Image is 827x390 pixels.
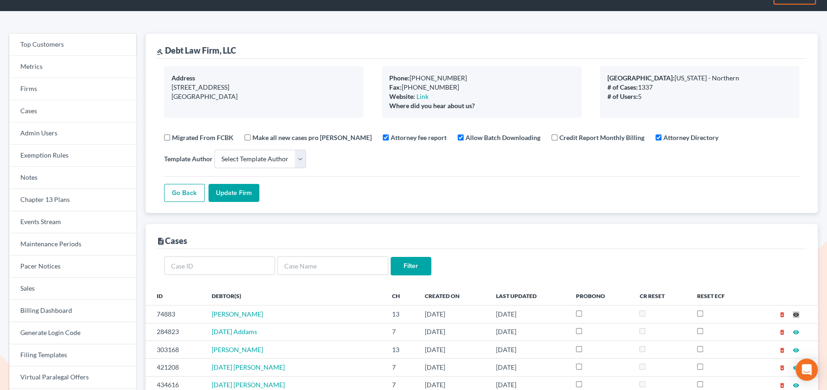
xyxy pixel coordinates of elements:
[489,305,569,323] td: [DATE]
[793,346,799,353] a: visibility
[9,211,136,233] a: Events Stream
[9,189,136,211] a: Chapter 13 Plans
[607,73,792,83] div: [US_STATE] - Northern
[389,74,410,82] b: Phone:
[489,359,569,376] td: [DATE]
[489,323,569,341] td: [DATE]
[793,329,799,335] i: visibility
[157,237,165,245] i: description
[385,286,417,305] th: Ch
[779,365,785,371] i: delete_forever
[417,92,429,100] a: Link
[793,365,799,371] i: visibility
[385,305,417,323] td: 13
[208,184,259,202] input: Update Firm
[9,344,136,366] a: Filing Templates
[9,78,136,100] a: Firms
[793,363,799,371] a: visibility
[466,133,540,142] label: Allow Batch Downloading
[9,34,136,56] a: Top Customers
[793,310,799,318] a: visibility
[204,286,385,305] th: Debtor(s)
[252,133,372,142] label: Make all new cases pro [PERSON_NAME]
[212,346,263,353] a: [PERSON_NAME]
[9,233,136,256] a: Maintenance Periods
[796,359,818,381] div: Open Intercom Messenger
[779,329,785,335] i: delete_forever
[793,311,799,318] i: visibility
[779,311,785,318] i: delete_forever
[417,359,489,376] td: [DATE]
[391,257,431,275] input: Filter
[663,133,718,142] label: Attorney Directory
[389,83,574,92] div: [PHONE_NUMBER]
[389,73,574,83] div: [PHONE_NUMBER]
[9,100,136,122] a: Cases
[417,305,489,323] td: [DATE]
[779,347,785,353] i: delete_forever
[793,381,799,389] a: visibility
[277,256,388,275] input: Case Name
[9,56,136,78] a: Metrics
[172,83,356,92] div: [STREET_ADDRESS]
[489,286,569,305] th: Last Updated
[146,359,204,376] td: 421208
[417,323,489,341] td: [DATE]
[212,328,257,335] a: [DATE] Addams
[632,286,689,305] th: CR Reset
[607,83,638,91] b: # of Cases:
[779,346,785,353] a: delete_forever
[793,347,799,353] i: visibility
[172,92,356,101] div: [GEOGRAPHIC_DATA]
[385,341,417,358] td: 13
[9,300,136,322] a: Billing Dashboard
[489,341,569,358] td: [DATE]
[389,102,475,110] b: Where did you hear about us?
[9,322,136,344] a: Generate Login Code
[157,235,187,246] div: Cases
[385,359,417,376] td: 7
[417,341,489,358] td: [DATE]
[212,310,263,318] a: [PERSON_NAME]
[391,133,447,142] label: Attorney fee report
[793,382,799,389] i: visibility
[164,184,205,202] a: Go Back
[212,363,285,371] a: [DATE] [PERSON_NAME]
[607,83,792,92] div: 1337
[9,122,136,145] a: Admin Users
[212,381,285,389] a: [DATE] [PERSON_NAME]
[389,83,402,91] b: Fax:
[146,341,204,358] td: 303168
[793,328,799,335] a: visibility
[389,92,415,100] b: Website:
[690,286,751,305] th: Reset ECF
[164,256,275,275] input: Case ID
[9,256,136,278] a: Pacer Notices
[779,382,785,389] i: delete_forever
[559,133,644,142] label: Credit Report Monthly Billing
[607,92,638,100] b: # of Users:
[607,74,674,82] b: [GEOGRAPHIC_DATA]:
[164,154,213,164] label: Template Author
[146,305,204,323] td: 74883
[779,328,785,335] a: delete_forever
[9,167,136,189] a: Notes
[779,381,785,389] a: delete_forever
[146,286,204,305] th: ID
[157,49,163,55] i: gavel
[779,310,785,318] a: delete_forever
[9,145,136,167] a: Exemption Rules
[417,286,489,305] th: Created On
[172,133,233,142] label: Migrated From FCBK
[172,74,195,82] b: Address
[157,45,236,56] div: Debt Law Firm, LLC
[385,323,417,341] td: 7
[9,278,136,300] a: Sales
[569,286,632,305] th: ProBono
[146,323,204,341] td: 284823
[9,366,136,389] a: Virtual Paralegal Offers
